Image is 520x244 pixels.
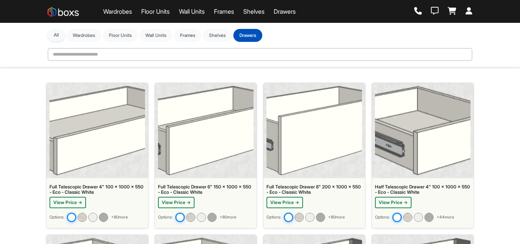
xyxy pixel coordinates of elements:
[424,213,434,222] img: Half Telescopic Drawer 4" 100 x 1000 x 550 - Architect - Graphite
[197,213,206,222] img: Full Telescopic Drawer 6" 150 x 1000 x 550 - Architect - Ivory White
[437,214,454,220] span: + 44 more
[220,214,236,220] span: + 80 more
[186,213,195,222] img: Full Telescopic Drawer 6" 150 x 1000 x 550 - Prime - Linen
[139,29,172,42] button: Wall Units
[207,213,217,222] img: Full Telescopic Drawer 6" 150 x 1000 x 550 - Architect - Graphite
[179,7,205,16] a: Wall Units
[175,212,185,222] img: Full Telescopic Drawer 6" 150 x 1000 x 550 - Eco - Classic White
[214,7,234,16] a: Frames
[403,213,412,222] img: Half Telescopic Drawer 4" 100 x 1000 x 550 - Prime - Linen
[375,214,389,220] small: Options:
[141,7,170,16] a: Floor Units
[266,214,281,220] small: Options:
[375,86,471,175] img: Half Telescopic Drawer 4" 100 x 1000 x 550 - Eco - Classic White
[48,7,79,17] img: Boxs Store logo
[49,184,145,195] div: Full Telescopic Drawer 4" 100 x 1000 x 550 - Eco - Classic White
[295,213,304,222] img: Full Telescopic Drawer 8" 200 x 1000 x 550 - Prime - Linen
[328,214,345,220] span: + 80 more
[375,197,412,208] button: View Price →
[48,29,65,41] button: All
[158,197,195,208] button: View Price →
[111,214,128,220] span: + 80 more
[49,197,86,208] button: View Price →
[274,7,296,16] a: Drawers
[305,213,314,222] img: Full Telescopic Drawer 8" 200 x 1000 x 550 - Architect - Ivory White
[88,213,97,222] img: Full Telescopic Drawer 4" 100 x 1000 x 550 - Architect - Ivory White
[243,7,265,16] a: Shelves
[158,214,172,220] small: Options:
[67,212,76,222] img: Full Telescopic Drawer 4" 100 x 1000 x 550 - Eco - Classic White
[99,213,108,222] img: Full Telescopic Drawer 4" 100 x 1000 x 550 - Architect - Graphite
[266,184,362,195] div: Full Telescopic Drawer 8" 200 x 1000 x 550 - Eco - Classic White
[466,7,472,16] a: Login
[266,197,303,208] button: View Price →
[78,213,87,222] img: Full Telescopic Drawer 4" 100 x 1000 x 550 - Prime - Linen
[67,29,101,42] button: Wardrobes
[103,7,132,16] a: Wardrobes
[233,29,262,42] button: Drawers
[203,29,232,42] button: Shelves
[263,83,365,228] a: Full Telescopic Drawer 8" 200 x 1000 x 550 - Eco - Classic WhiteFull Telescopic Drawer 8" 200 x 1...
[49,86,145,175] img: Full Telescopic Drawer 4" 100 x 1000 x 550 - Eco - Classic White
[372,83,474,228] a: Half Telescopic Drawer 4" 100 x 1000 x 550 - Eco - Classic WhiteHalf Telescopic Drawer 4" 100 x 1...
[158,86,254,175] img: Full Telescopic Drawer 6" 150 x 1000 x 550 - Eco - Classic White
[375,184,471,195] div: Half Telescopic Drawer 4" 100 x 1000 x 550 - Eco - Classic White
[158,184,254,195] div: Full Telescopic Drawer 6" 150 x 1000 x 550 - Eco - Classic White
[103,29,138,42] button: Floor Units
[414,213,423,222] img: Half Telescopic Drawer 4" 100 x 1000 x 550 - Architect - Ivory White
[174,29,201,42] button: Frames
[155,83,257,228] a: Full Telescopic Drawer 6" 150 x 1000 x 550 - Eco - Classic WhiteFull Telescopic Drawer 6" 150 x 1...
[284,212,293,222] img: Full Telescopic Drawer 8" 200 x 1000 x 550 - Eco - Classic White
[46,83,148,228] a: Full Telescopic Drawer 4" 100 x 1000 x 550 - Eco - Classic WhiteFull Telescopic Drawer 4" 100 x 1...
[316,213,325,222] img: Full Telescopic Drawer 8" 200 x 1000 x 550 - Architect - Graphite
[266,86,362,175] img: Full Telescopic Drawer 8" 200 x 1000 x 550 - Eco - Classic White
[49,214,64,220] small: Options:
[392,212,402,222] img: Half Telescopic Drawer 4" 100 x 1000 x 550 - Eco - Classic White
